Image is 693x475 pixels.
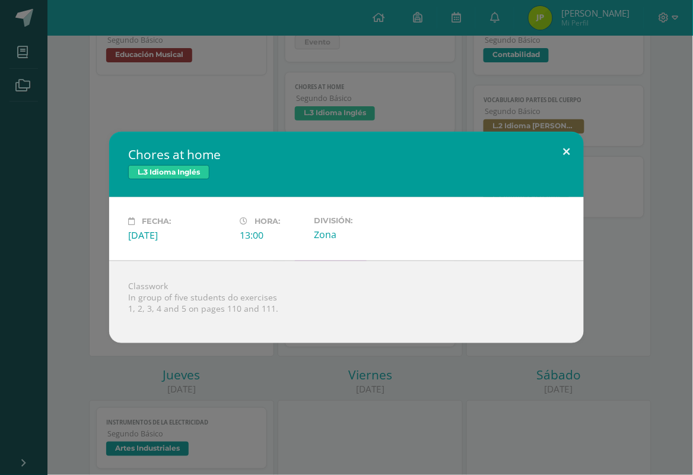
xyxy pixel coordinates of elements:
label: División: [314,216,416,225]
div: Zona [314,228,416,241]
h2: Chores at home [128,146,565,163]
div: [DATE] [128,229,230,242]
span: Hora: [255,217,280,226]
span: L.3 Idioma Inglés [128,165,209,179]
div: Classwork In group of five students do exercises 1, 2, 3, 4 and 5 on pages 110 and 111. [109,261,584,343]
div: 13:00 [240,229,304,242]
span: Fecha: [142,217,171,226]
button: Close (Esc) [550,132,584,172]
